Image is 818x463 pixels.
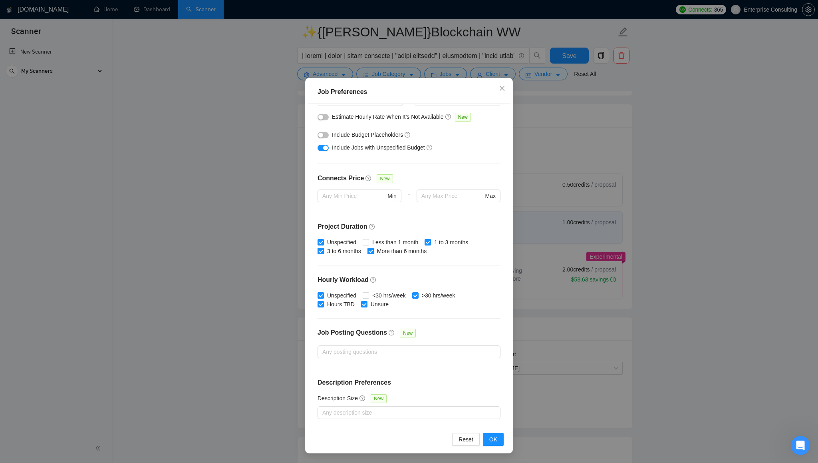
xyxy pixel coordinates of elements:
span: question-circle [389,329,395,336]
span: question-circle [445,114,452,120]
span: More than 6 months [374,247,430,255]
span: Unspecified [324,291,359,300]
span: Max [485,192,496,200]
span: Min [387,192,397,200]
span: question-circle [365,175,372,182]
span: question-circle [359,395,366,401]
div: Thanks for your suggestions 🙏For now, it is not available, but I've marked this request for our p... [6,160,131,277]
div: Okay, got it. One more question. Is there any possibility to increase the number of symbols avail... [29,97,153,154]
span: question-circle [370,277,377,283]
div: Закрыть [140,3,155,18]
div: Dima говорит… [6,50,153,97]
span: <30 hrs/week [369,291,409,300]
div: Job Preferences [318,87,500,97]
textarea: Ваше сообщение... [7,239,153,252]
div: - [401,190,417,212]
span: 3 to 6 months [324,247,364,255]
input: Any Min Price [322,192,386,200]
button: Отправить сообщение… [137,252,150,265]
span: Reset [459,435,473,444]
h4: Hourly Workload [318,275,500,285]
button: Средство выбора эмодзи [25,255,32,262]
h4: Connects Price [318,174,364,183]
button: Start recording [51,255,57,262]
img: Profile image for Dima [23,4,36,17]
span: Unspecified [324,238,359,247]
span: Include Jobs with Unspecified Budget [332,144,425,151]
div: andrew.bubentsov@interexy.com говорит… [6,97,153,160]
span: Estimate Hourly Rate When It’s Not Available [332,114,444,120]
button: Reset [452,433,480,446]
span: >30 hrs/week [419,291,459,300]
span: New [377,174,393,183]
button: Close [491,78,513,100]
button: OK [483,433,504,446]
span: OK [489,435,497,444]
div: Okay, got it. One more question. Is there any possibility to increase the number of symbols avail... [35,102,147,149]
div: But, all of these suggestions and implementations are up to you if everything has worked fine for... [13,54,125,86]
h5: Description Size [318,394,358,403]
input: Any Max Price [421,192,483,200]
span: Hours TBD [324,300,358,309]
h4: Job Posting Questions [318,328,387,337]
h4: Project Duration [318,222,500,231]
span: Include Budget Placeholders [332,132,403,138]
span: question-circle [405,132,411,138]
div: But, all of these suggestions and implementations are up to you if everything has worked fine for... [6,50,131,90]
span: New [371,394,387,403]
span: New [400,329,416,337]
span: question-circle [427,144,433,151]
iframe: Intercom live chat [791,436,810,455]
div: Thanks for your suggestions 🙏 For now, it is not available, but I've marked this request for our ... [13,165,125,243]
button: Главная [125,3,140,18]
div: Dima говорит… [6,160,153,291]
button: Средство выбора GIF-файла [38,255,44,262]
button: go back [5,3,20,18]
span: Less than 1 month [369,238,421,247]
span: Unsure [367,300,392,309]
span: 1 to 3 months [431,238,471,247]
span: close [499,85,505,92]
h1: Dima [39,4,55,10]
button: Добавить вложение [12,255,19,262]
span: question-circle [369,224,375,230]
h4: Description Preferences [318,378,500,387]
p: В сети последние 15 мин [39,10,108,18]
span: New [455,113,471,122]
